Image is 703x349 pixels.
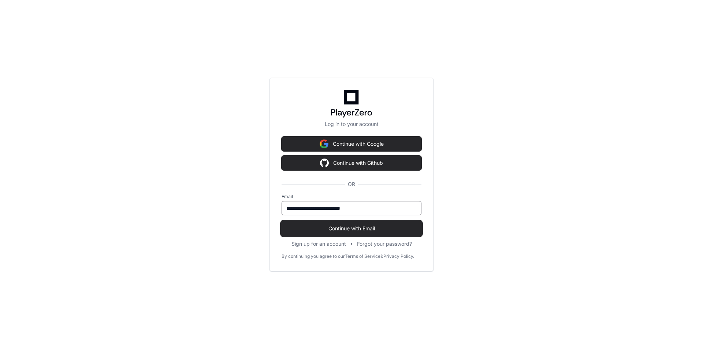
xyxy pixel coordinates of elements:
a: Terms of Service [345,253,380,259]
div: By continuing you agree to our [282,253,345,259]
span: OR [345,181,358,188]
button: Forgot your password? [357,240,412,248]
div: & [380,253,383,259]
img: Sign in with google [320,156,329,170]
button: Continue with Google [282,137,421,151]
label: Email [282,194,421,200]
img: Sign in with google [320,137,328,151]
a: Privacy Policy. [383,253,414,259]
p: Log in to your account [282,120,421,128]
span: Continue with Email [282,225,421,232]
button: Continue with Github [282,156,421,170]
button: Sign up for an account [291,240,346,248]
button: Continue with Email [282,221,421,236]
